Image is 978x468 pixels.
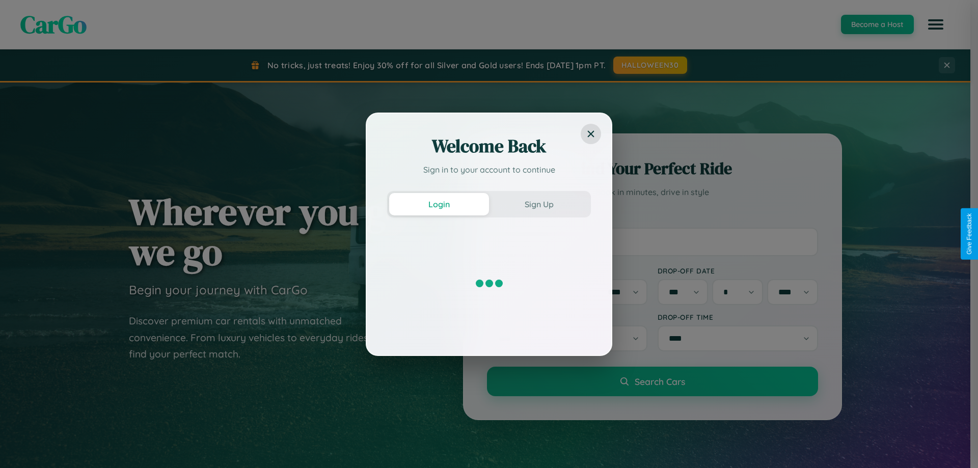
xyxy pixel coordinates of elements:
p: Sign in to your account to continue [387,163,591,176]
iframe: Intercom live chat [10,433,35,458]
div: Give Feedback [966,213,973,255]
button: Login [389,193,489,215]
button: Sign Up [489,193,589,215]
h2: Welcome Back [387,134,591,158]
